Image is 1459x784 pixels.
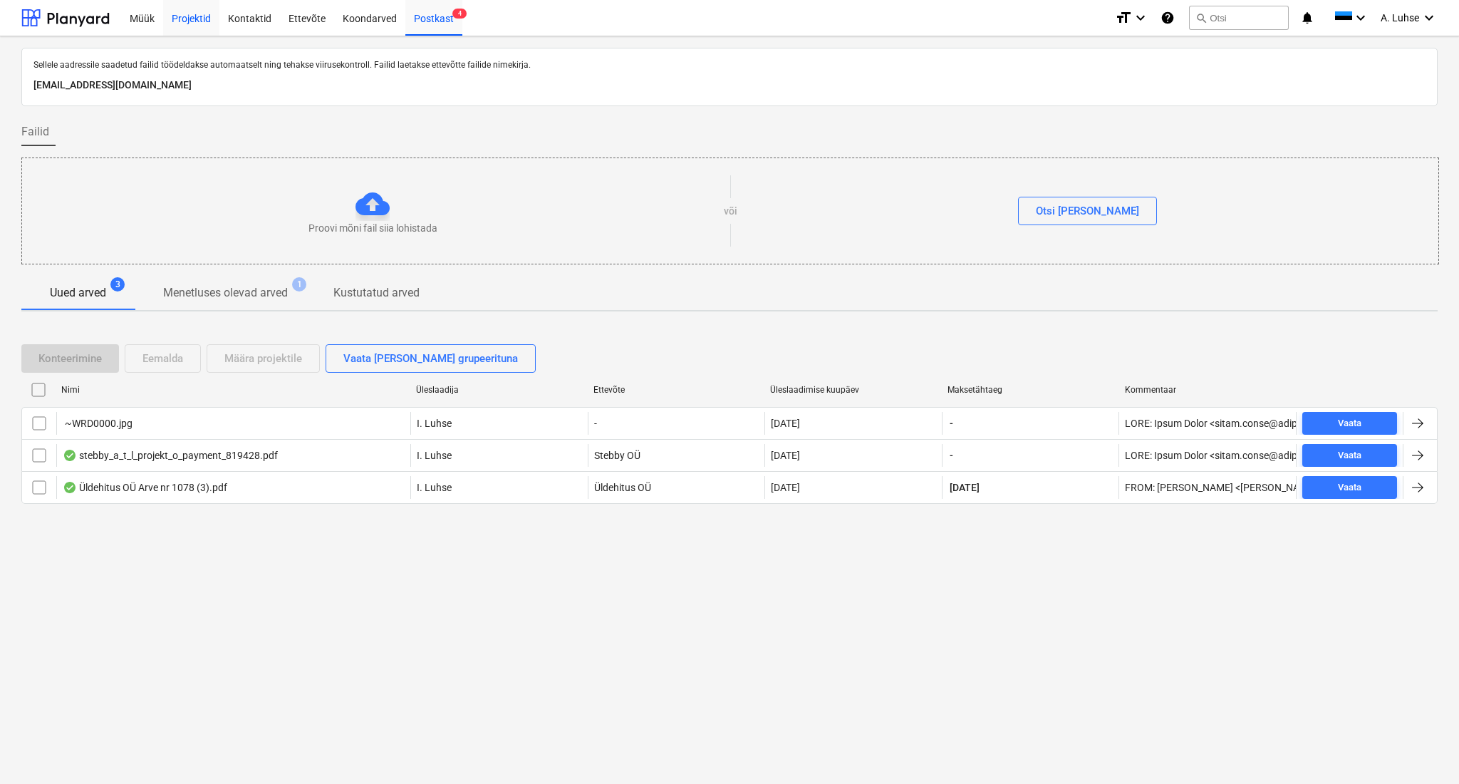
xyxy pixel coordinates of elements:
iframe: Chat Widget [1388,716,1459,784]
i: Abikeskus [1161,9,1175,26]
div: Üleslaadija [416,385,582,395]
button: Vaata [1302,476,1397,499]
span: 3 [110,277,125,292]
div: Vaata [1338,480,1361,496]
div: Otsi [PERSON_NAME] [1036,202,1139,220]
div: Üldehitus OÜ [588,476,765,499]
p: Uued arved [50,284,106,301]
div: ~WRD0000.jpg [63,418,133,429]
div: Kommentaar [1125,385,1291,395]
span: [DATE] [948,480,981,495]
div: [DATE] [771,450,800,461]
p: Menetluses olevad arved [163,284,288,301]
p: [EMAIL_ADDRESS][DOMAIN_NAME] [33,77,1426,94]
div: [DATE] [771,482,800,493]
span: Failid [21,123,49,140]
button: Otsi [1189,6,1289,30]
span: search [1195,12,1207,24]
div: Andmed failist loetud [63,482,77,493]
p: või [724,204,737,218]
button: Otsi [PERSON_NAME] [1018,197,1157,225]
div: Vestlusvidin [1388,716,1459,784]
div: Vaata [1338,448,1361,464]
p: I. Luhse [417,448,452,463]
div: - [588,412,765,435]
div: Proovi mõni fail siia lohistadavõiOtsi [PERSON_NAME] [21,158,1439,264]
div: Stebby OÜ [588,444,765,467]
p: Kustutatud arved [333,284,420,301]
i: notifications [1300,9,1314,26]
p: I. Luhse [417,416,452,430]
div: Andmed failist loetud [63,450,77,461]
button: Vaata [1302,444,1397,467]
div: [DATE] [771,418,800,429]
div: Vaata [1338,416,1361,432]
span: A. Luhse [1381,12,1419,24]
button: Vaata [PERSON_NAME] grupeerituna [326,344,536,373]
i: keyboard_arrow_down [1352,9,1369,26]
span: - [948,416,955,430]
i: keyboard_arrow_down [1421,9,1438,26]
span: 1 [292,277,306,292]
p: Proovi mõni fail siia lohistada [308,221,437,235]
p: Sellele aadressile saadetud failid töödeldakse automaatselt ning tehakse viirusekontroll. Failid ... [33,60,1426,71]
button: Vaata [1302,412,1397,435]
div: stebby_a_t_l_projekt_o_payment_819428.pdf [63,450,278,461]
div: Maksetähtaeg [947,385,1113,395]
span: - [948,448,955,463]
div: Vaata [PERSON_NAME] grupeerituna [343,349,518,368]
i: format_size [1115,9,1132,26]
div: Nimi [61,385,405,395]
p: I. Luhse [417,480,452,495]
div: Üleslaadimise kuupäev [770,385,936,395]
div: Ettevõte [593,385,759,395]
i: keyboard_arrow_down [1132,9,1149,26]
span: 4 [452,9,467,19]
div: Üldehitus OÜ Arve nr 1078 (3).pdf [63,482,227,493]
